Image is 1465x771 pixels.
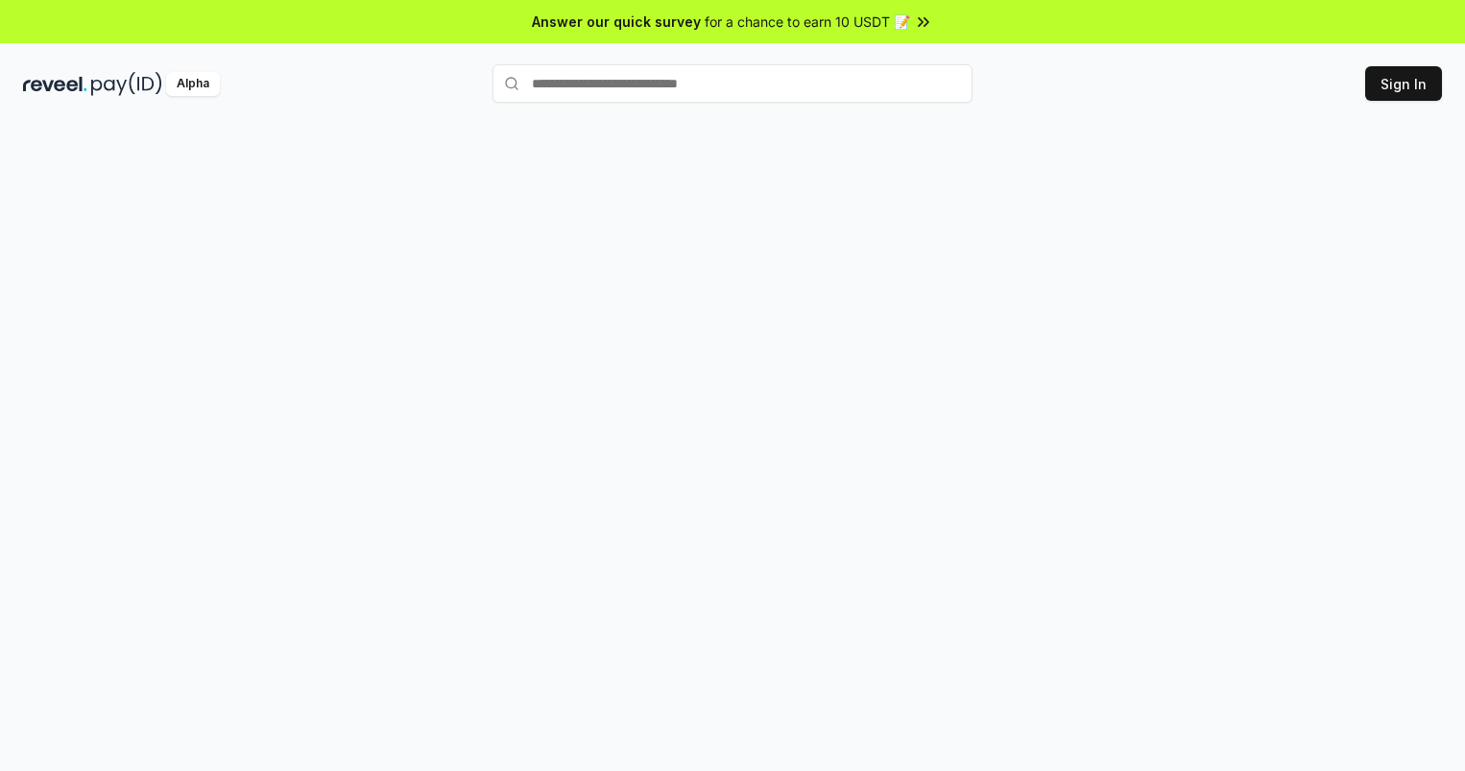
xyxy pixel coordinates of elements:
img: pay_id [91,72,162,96]
span: Answer our quick survey [532,12,701,32]
img: reveel_dark [23,72,87,96]
div: Alpha [166,72,220,96]
span: for a chance to earn 10 USDT 📝 [705,12,910,32]
button: Sign In [1365,66,1442,101]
